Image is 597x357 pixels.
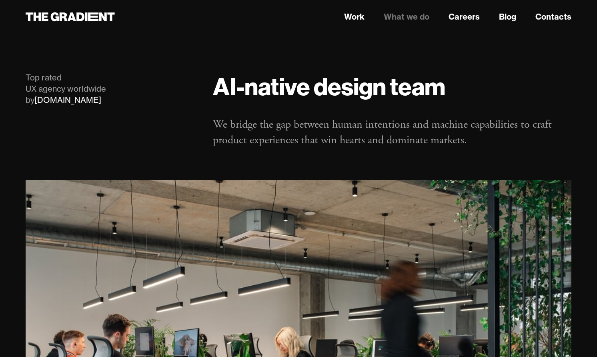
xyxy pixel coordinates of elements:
[213,117,571,148] p: We bridge the gap between human intentions and machine capabilities to craft product experiences ...
[535,11,571,23] a: Contacts
[499,11,516,23] a: Blog
[34,95,101,105] a: [DOMAIN_NAME]
[344,11,365,23] a: Work
[384,11,429,23] a: What we do
[449,11,480,23] a: Careers
[213,72,571,101] h1: AI-native design team
[26,72,197,106] div: Top rated UX agency worldwide by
